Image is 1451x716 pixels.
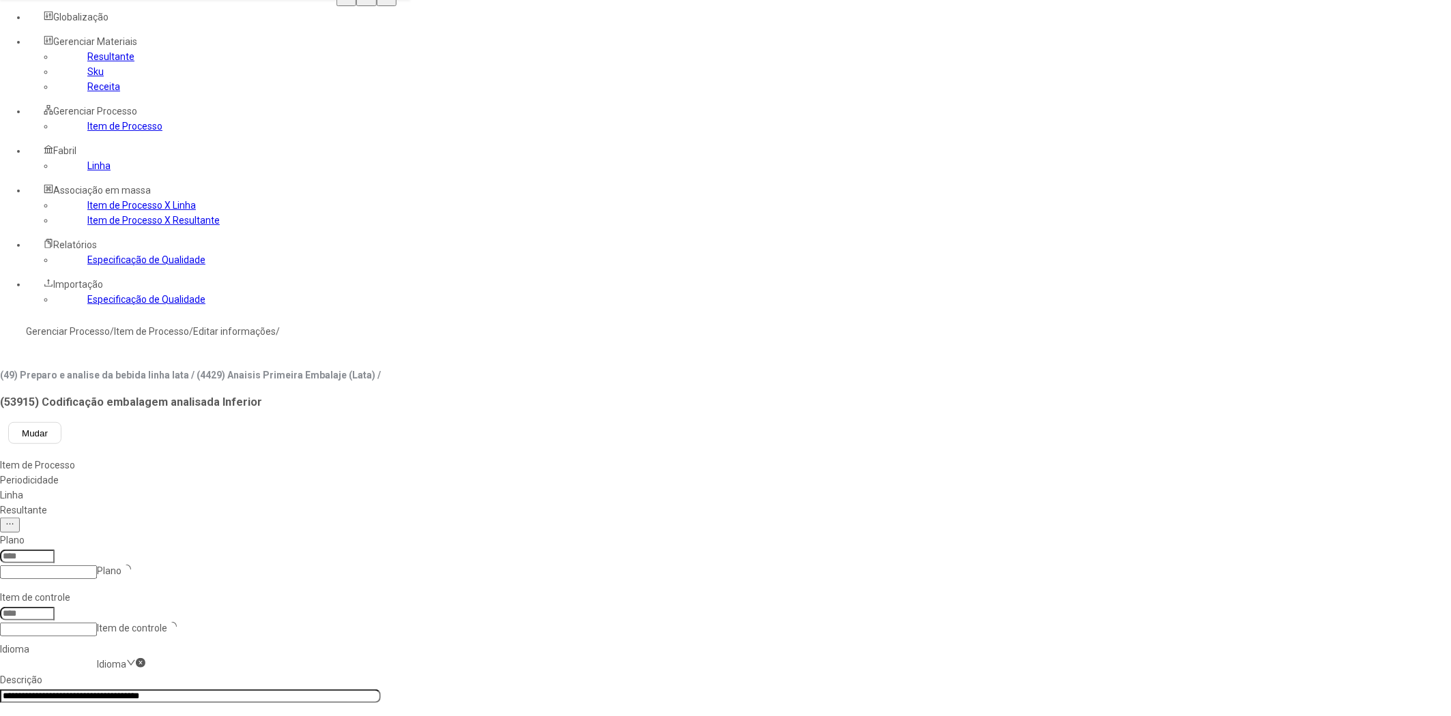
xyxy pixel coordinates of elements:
span: Gerenciar Processo [53,106,137,117]
span: Globalização [53,12,109,23]
a: Item de Processo [114,326,189,337]
a: Item de Processo X Resultante [87,215,220,226]
span: Relatórios [53,239,97,250]
span: Fabril [53,145,76,156]
span: Associação em massa [53,185,151,196]
nz-select-placeholder: Item de controle [97,623,167,633]
nz-select-placeholder: Plano [97,565,121,576]
a: Especificação de Qualidade [87,294,205,305]
a: Editar informações [193,326,276,337]
button: Mudar [8,422,61,444]
a: Receita [87,81,120,92]
a: Gerenciar Processo [26,326,110,337]
nz-select-placeholder: Idioma [97,659,126,670]
a: Item de Processo X Linha [87,200,196,211]
a: Sku [87,66,104,77]
a: Item de Processo [87,121,162,132]
a: Linha [87,160,111,171]
span: Gerenciar Materiais [53,36,137,47]
a: Resultante [87,51,134,62]
span: Mudar [22,428,48,438]
nz-breadcrumb-separator: / [189,326,193,337]
nz-breadcrumb-separator: / [276,326,280,337]
a: Especificação de Qualidade [87,254,205,265]
nz-breadcrumb-separator: / [110,326,114,337]
span: Importação [53,279,103,290]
